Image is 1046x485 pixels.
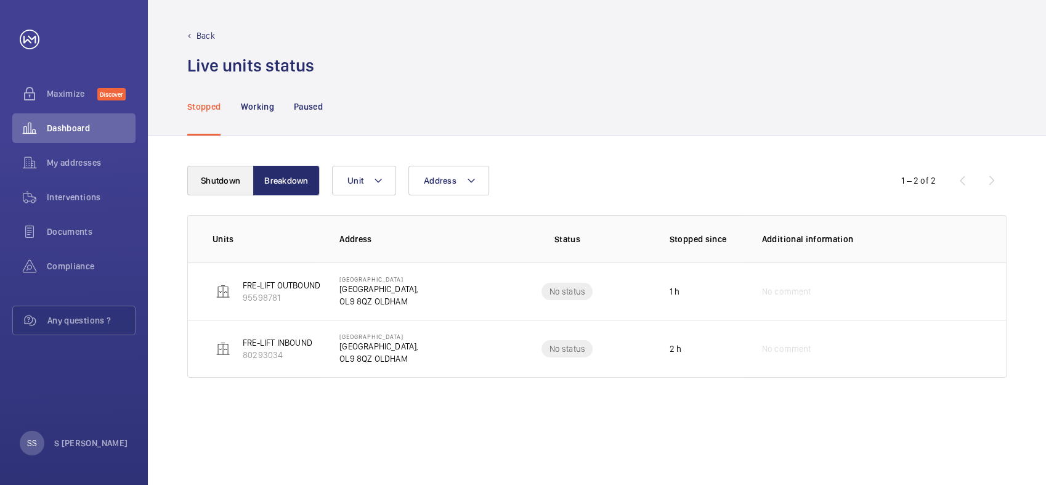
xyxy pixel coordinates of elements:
[97,88,126,100] span: Discover
[339,233,485,245] p: Address
[762,343,811,355] span: No comment
[47,314,135,327] span: Any questions ?
[216,284,230,299] img: elevator.svg
[670,285,680,298] p: 1 h
[243,336,312,349] p: FRE-LIFT INBOUND
[47,88,97,100] span: Maximize
[213,233,320,245] p: Units
[187,54,314,77] h1: Live units status
[339,295,418,308] p: OL9 8QZ OLDHAM
[901,174,936,187] div: 1 – 2 of 2
[253,166,320,195] button: Breakdown
[47,157,136,169] span: My addresses
[47,122,136,134] span: Dashboard
[47,260,136,272] span: Compliance
[197,30,215,42] p: Back
[216,341,230,356] img: elevator.svg
[243,291,320,304] p: 95598781
[339,353,418,365] p: OL9 8QZ OLDHAM
[670,233,742,245] p: Stopped since
[27,437,37,449] p: SS
[339,275,418,283] p: [GEOGRAPHIC_DATA]
[670,343,682,355] p: 2 h
[332,166,396,195] button: Unit
[187,100,221,113] p: Stopped
[339,340,418,353] p: [GEOGRAPHIC_DATA],
[762,285,811,298] span: No comment
[549,343,585,355] p: No status
[294,100,323,113] p: Paused
[762,233,981,245] p: Additional information
[408,166,489,195] button: Address
[240,100,274,113] p: Working
[549,285,585,298] p: No status
[243,279,320,291] p: FRE-LIFT OUTBOUND
[424,176,456,185] span: Address
[243,349,312,361] p: 80293034
[339,283,418,295] p: [GEOGRAPHIC_DATA],
[339,333,418,340] p: [GEOGRAPHIC_DATA]
[493,233,641,245] p: Status
[187,166,254,195] button: Shutdown
[347,176,363,185] span: Unit
[47,226,136,238] span: Documents
[47,191,136,203] span: Interventions
[54,437,128,449] p: S [PERSON_NAME]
